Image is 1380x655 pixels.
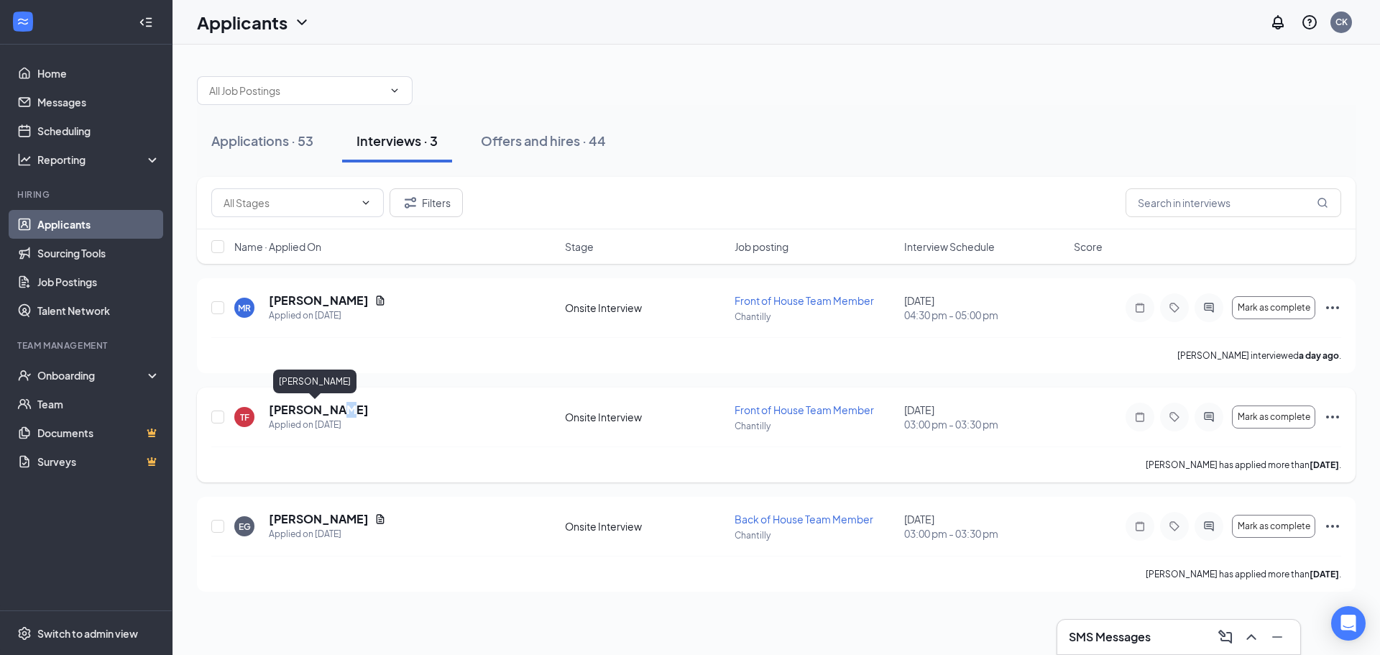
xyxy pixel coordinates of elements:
[735,420,896,432] p: Chantilly
[1310,569,1339,580] b: [DATE]
[238,302,251,314] div: MR
[37,88,160,116] a: Messages
[735,294,874,307] span: Front of House Team Member
[1146,459,1341,471] p: [PERSON_NAME] has applied more than .
[374,513,386,525] svg: Document
[1131,521,1149,532] svg: Note
[1335,16,1348,28] div: CK
[904,417,1065,431] span: 03:00 pm - 03:30 pm
[269,511,369,527] h5: [PERSON_NAME]
[1166,521,1183,532] svg: Tag
[1214,626,1237,649] button: ComposeMessage
[904,308,1065,322] span: 04:30 pm - 05:00 pm
[1324,408,1341,426] svg: Ellipses
[1317,197,1328,209] svg: MagnifyingGlass
[1200,302,1218,313] svg: ActiveChat
[1324,299,1341,316] svg: Ellipses
[1166,302,1183,313] svg: Tag
[37,447,160,476] a: SurveysCrown
[37,418,160,447] a: DocumentsCrown
[209,83,383,99] input: All Job Postings
[1331,606,1366,641] div: Open Intercom Messenger
[904,403,1065,431] div: [DATE]
[17,339,157,352] div: Team Management
[269,308,386,323] div: Applied on [DATE]
[1301,14,1318,31] svg: QuestionInfo
[1146,568,1341,580] p: [PERSON_NAME] has applied more than .
[269,402,369,418] h5: [PERSON_NAME]
[37,390,160,418] a: Team
[565,410,726,424] div: Onsite Interview
[17,368,32,383] svg: UserCheck
[1310,459,1339,470] b: [DATE]
[1324,518,1341,535] svg: Ellipses
[37,116,160,145] a: Scheduling
[1238,412,1310,422] span: Mark as complete
[1217,628,1234,646] svg: ComposeMessage
[1266,626,1289,649] button: Minimize
[1131,411,1149,423] svg: Note
[269,293,369,308] h5: [PERSON_NAME]
[565,301,726,315] div: Onsite Interview
[1126,188,1341,217] input: Search in interviews
[481,132,606,150] div: Offers and hires · 44
[37,368,148,383] div: Onboarding
[565,519,726,533] div: Onsite Interview
[17,188,157,201] div: Hiring
[1269,14,1287,31] svg: Notifications
[1200,521,1218,532] svg: ActiveChat
[269,527,386,541] div: Applied on [DATE]
[402,194,419,211] svg: Filter
[1074,239,1103,254] span: Score
[1232,296,1315,319] button: Mark as complete
[1131,302,1149,313] svg: Note
[1269,628,1286,646] svg: Minimize
[1069,629,1151,645] h3: SMS Messages
[1299,350,1339,361] b: a day ago
[390,188,463,217] button: Filter Filters
[389,85,400,96] svg: ChevronDown
[37,152,161,167] div: Reporting
[293,14,310,31] svg: ChevronDown
[37,59,160,88] a: Home
[735,239,788,254] span: Job posting
[735,513,873,526] span: Back of House Team Member
[565,239,594,254] span: Stage
[37,296,160,325] a: Talent Network
[374,295,386,306] svg: Document
[16,14,30,29] svg: WorkstreamLogo
[240,411,249,423] div: TF
[904,526,1065,541] span: 03:00 pm - 03:30 pm
[904,239,995,254] span: Interview Schedule
[37,267,160,296] a: Job Postings
[735,403,874,416] span: Front of House Team Member
[360,197,372,209] svg: ChevronDown
[735,529,896,541] p: Chantilly
[1238,521,1310,531] span: Mark as complete
[1166,411,1183,423] svg: Tag
[37,239,160,267] a: Sourcing Tools
[224,195,354,211] input: All Stages
[37,626,138,641] div: Switch to admin view
[139,15,153,29] svg: Collapse
[17,152,32,167] svg: Analysis
[269,418,369,432] div: Applied on [DATE]
[904,512,1065,541] div: [DATE]
[17,626,32,641] svg: Settings
[1200,411,1218,423] svg: ActiveChat
[197,10,287,35] h1: Applicants
[211,132,313,150] div: Applications · 53
[37,210,160,239] a: Applicants
[356,132,438,150] div: Interviews · 3
[1232,515,1315,538] button: Mark as complete
[273,370,356,393] div: [PERSON_NAME]
[1240,626,1263,649] button: ChevronUp
[1232,406,1315,429] button: Mark as complete
[234,239,321,254] span: Name · Applied On
[735,311,896,323] p: Chantilly
[904,293,1065,322] div: [DATE]
[1243,628,1260,646] svg: ChevronUp
[1177,349,1341,362] p: [PERSON_NAME] interviewed .
[239,521,251,533] div: EG
[1238,303,1310,313] span: Mark as complete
